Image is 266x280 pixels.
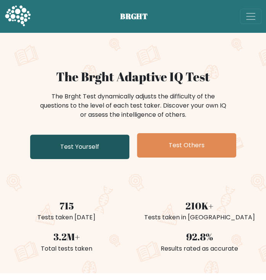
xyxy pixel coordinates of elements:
[240,9,261,24] button: Toggle navigation
[38,92,229,119] div: The Brght Test dynamically adjusts the difficulty of the questions to the level of each test take...
[5,230,129,244] div: 3.2M+
[138,244,262,253] div: Results rated as accurate
[138,199,262,213] div: 210K+
[138,213,262,222] div: Tests taken in [GEOGRAPHIC_DATA]
[5,199,129,213] div: 715
[137,133,236,158] a: Test Others
[5,213,129,222] div: Tests taken [DATE]
[30,135,129,159] a: Test Yourself
[5,244,129,253] div: Total tests taken
[138,230,262,244] div: 92.8%
[120,11,157,22] span: BRGHT
[5,69,261,84] h1: The Brght Adaptive IQ Test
